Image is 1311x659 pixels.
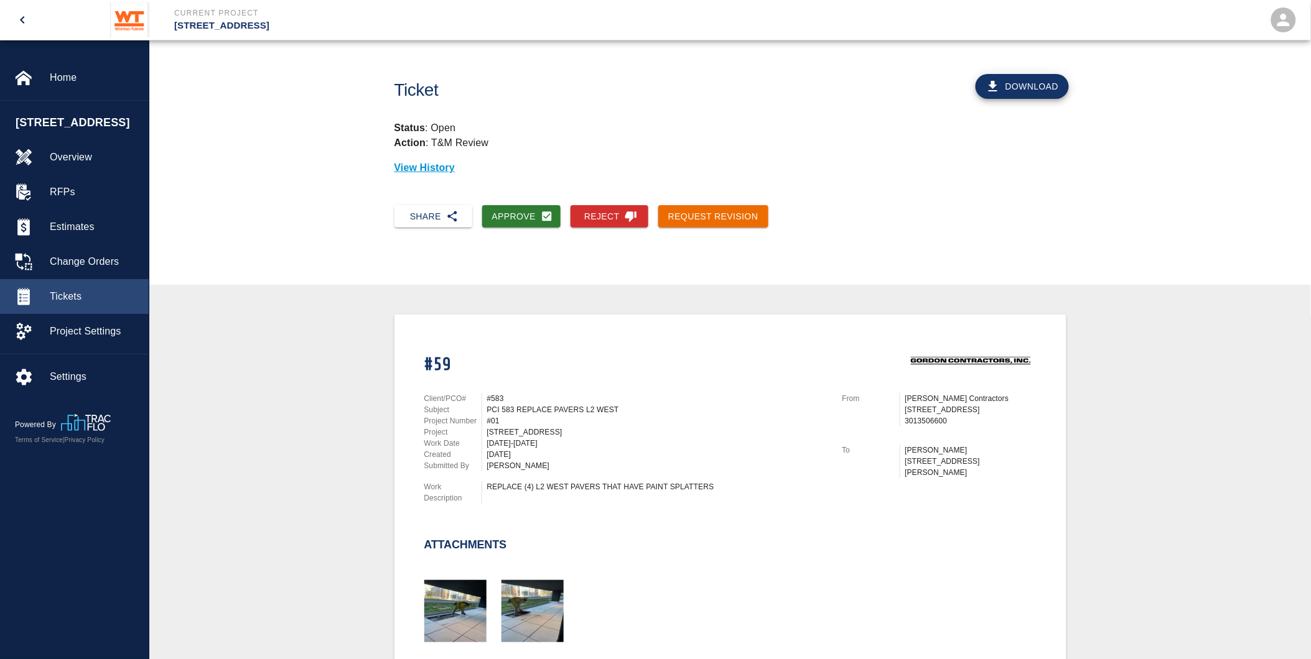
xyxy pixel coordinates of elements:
p: Work Description [424,481,482,504]
div: [PERSON_NAME] [487,460,828,471]
button: Download [976,74,1069,99]
button: Approve [482,205,561,228]
span: Overview [50,150,139,165]
h1: #59 [424,354,828,375]
button: Request Revision [658,205,768,228]
iframe: Chat Widget [1249,599,1311,659]
button: Share [394,205,472,228]
span: Tickets [50,289,139,304]
span: Estimates [50,219,139,234]
div: #01 [487,415,828,426]
p: Created [424,449,482,460]
span: | [63,436,65,443]
p: 3013506600 [905,415,1037,426]
a: Terms of Service [15,436,63,443]
img: thumbnail [502,580,564,642]
p: Work Date [424,438,482,449]
p: Project Number [424,415,482,426]
img: TracFlo [61,414,111,431]
p: [STREET_ADDRESS][PERSON_NAME] [905,456,1037,478]
p: [STREET_ADDRESS] [174,19,723,33]
p: Subject [424,404,482,415]
p: From [842,393,900,404]
span: Home [50,70,139,85]
strong: Status [394,122,426,133]
div: [DATE] [487,449,828,460]
p: Project [424,426,482,438]
div: PCI 583 REPLACE PAVERS L2 WEST [487,404,828,415]
h2: Attachments [424,538,507,552]
p: [STREET_ADDRESS] [905,404,1037,415]
span: Change Orders [50,254,139,269]
span: Settings [50,369,139,384]
button: Reject [571,205,648,228]
p: Current Project [174,7,723,19]
p: Powered By [15,419,61,430]
p: View History [394,160,1066,175]
span: RFPs [50,185,139,200]
p: Client/PCO# [424,393,482,404]
div: [DATE]-[DATE] [487,438,828,449]
span: Project Settings [50,324,139,339]
h1: Ticket [394,80,782,101]
strong: Action [394,137,426,148]
img: Gordon Contractors [905,344,1037,378]
img: Whiting-Turner [110,2,149,37]
img: thumbnail [424,580,487,642]
a: Privacy Policy [65,436,105,443]
p: [PERSON_NAME] Contractors [905,393,1037,404]
p: : T&M Review [394,137,489,148]
div: #583 [487,393,828,404]
p: Submitted By [424,460,482,471]
p: [PERSON_NAME] [905,445,1037,456]
div: REPLACE (4) L2 WEST PAVERS THAT HAVE PAINT SPLATTERS [487,481,828,492]
button: open drawer [7,5,37,35]
div: [STREET_ADDRESS] [487,426,828,438]
p: : Open [394,121,1066,136]
span: [STREET_ADDRESS] [16,114,142,131]
p: To [842,445,900,456]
